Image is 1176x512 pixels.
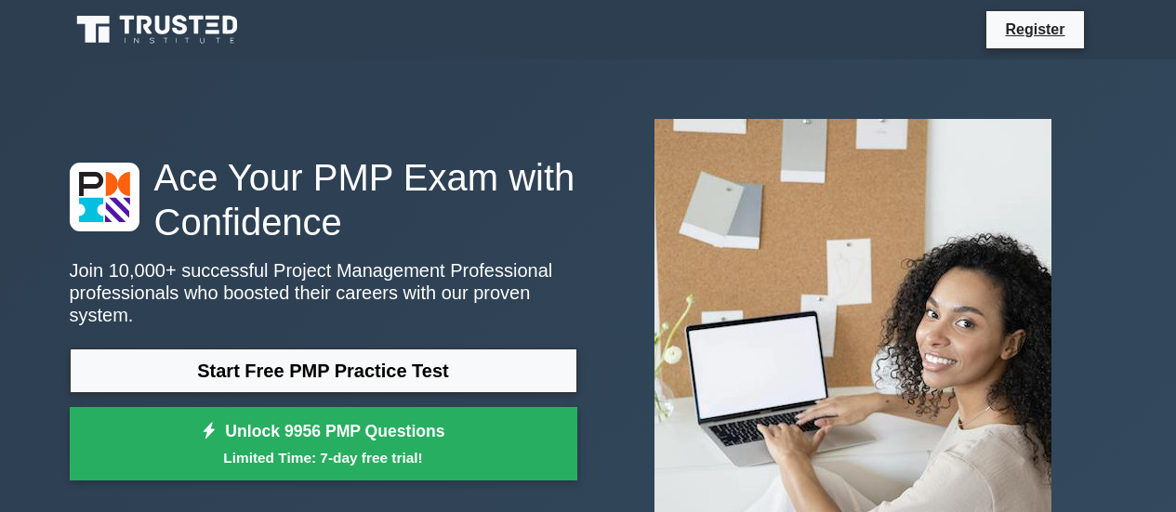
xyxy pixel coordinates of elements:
a: Start Free PMP Practice Test [70,348,577,393]
a: Unlock 9956 PMP QuestionsLimited Time: 7-day free trial! [70,407,577,481]
small: Limited Time: 7-day free trial! [93,447,554,468]
p: Join 10,000+ successful Project Management Professional professionals who boosted their careers w... [70,259,577,326]
h1: Ace Your PMP Exam with Confidence [70,155,577,244]
a: Register [994,18,1076,41]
